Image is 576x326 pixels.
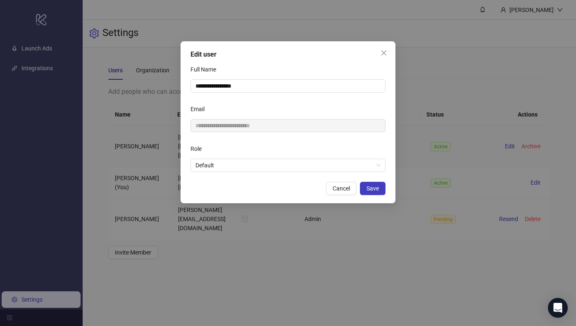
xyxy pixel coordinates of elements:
button: Save [360,182,386,195]
span: Default [195,159,381,171]
input: Email [190,119,386,132]
button: Close [377,46,390,59]
div: Open Intercom Messenger [548,298,568,318]
label: Full Name [190,63,221,76]
span: Cancel [333,185,350,192]
input: Full Name [190,79,386,93]
label: Email [190,102,210,116]
div: Edit user [190,50,386,59]
button: Cancel [326,182,357,195]
span: close [381,50,387,56]
label: Role [190,142,207,155]
span: Save [367,185,379,192]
